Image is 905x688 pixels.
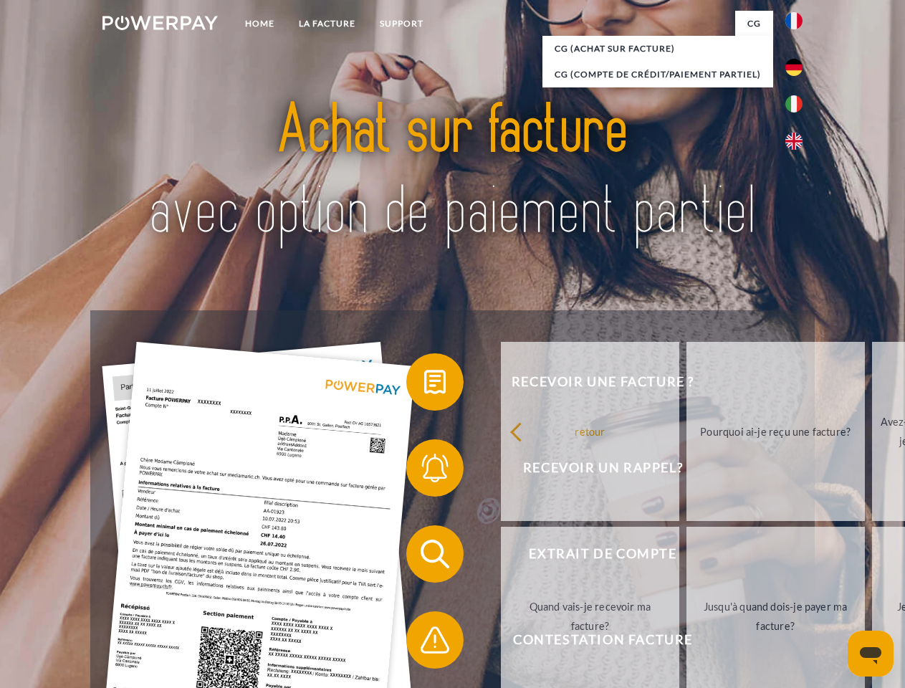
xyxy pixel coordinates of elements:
img: logo-powerpay-white.svg [102,16,218,30]
img: en [785,133,803,150]
a: Support [368,11,436,37]
div: retour [509,421,671,441]
a: CG [735,11,773,37]
a: Home [233,11,287,37]
div: Jusqu'à quand dois-je payer ma facture? [695,597,856,636]
img: qb_search.svg [417,536,453,572]
img: qb_bell.svg [417,450,453,486]
img: it [785,95,803,113]
button: Contestation Facture [406,611,779,669]
img: fr [785,12,803,29]
img: de [785,59,803,76]
a: CG (Compte de crédit/paiement partiel) [542,62,773,87]
iframe: Bouton de lancement de la fenêtre de messagerie [848,631,894,677]
div: Pourquoi ai-je reçu une facture? [695,421,856,441]
button: Recevoir un rappel? [406,439,779,497]
img: title-powerpay_fr.svg [137,69,768,274]
img: qb_warning.svg [417,622,453,658]
img: qb_bill.svg [417,364,453,400]
div: Quand vais-je recevoir ma facture? [509,597,671,636]
a: LA FACTURE [287,11,368,37]
a: CG (achat sur facture) [542,36,773,62]
button: Recevoir une facture ? [406,353,779,411]
button: Extrait de compte [406,525,779,583]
